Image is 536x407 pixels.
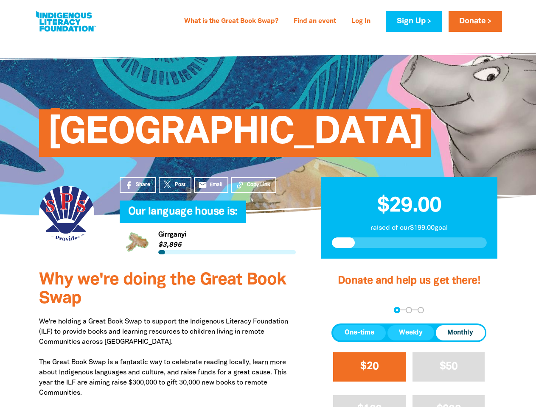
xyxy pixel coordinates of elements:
[387,325,434,340] button: Weekly
[449,11,502,32] a: Donate
[386,11,441,32] a: Sign Up
[346,15,376,28] a: Log In
[345,328,374,338] span: One-time
[120,215,296,220] h6: My Team
[418,307,424,313] button: Navigate to step 3 of 3 to enter your payment details
[331,323,486,342] div: Donation frequency
[120,177,156,193] a: Share
[247,181,270,189] span: Copy Link
[436,325,485,340] button: Monthly
[48,116,423,157] span: [GEOGRAPHIC_DATA]
[179,15,283,28] a: What is the Great Book Swap?
[194,177,229,193] a: emailEmail
[413,352,485,382] button: $50
[406,307,412,313] button: Navigate to step 2 of 3 to enter your details
[338,276,480,286] span: Donate and help us get there!
[136,181,150,189] span: Share
[39,272,286,307] span: Why we're doing the Great Book Swap
[447,328,473,338] span: Monthly
[377,196,441,216] span: $29.00
[360,362,379,371] span: $20
[289,15,341,28] a: Find an event
[159,177,191,193] a: Post
[231,177,276,193] button: Copy Link
[198,181,207,190] i: email
[333,325,386,340] button: One-time
[399,328,423,338] span: Weekly
[440,362,458,371] span: $50
[175,181,185,189] span: Post
[332,223,487,233] p: raised of our $199.00 goal
[394,307,400,313] button: Navigate to step 1 of 3 to enter your donation amount
[128,207,238,223] span: Our language house is:
[210,181,222,189] span: Email
[333,352,406,382] button: $20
